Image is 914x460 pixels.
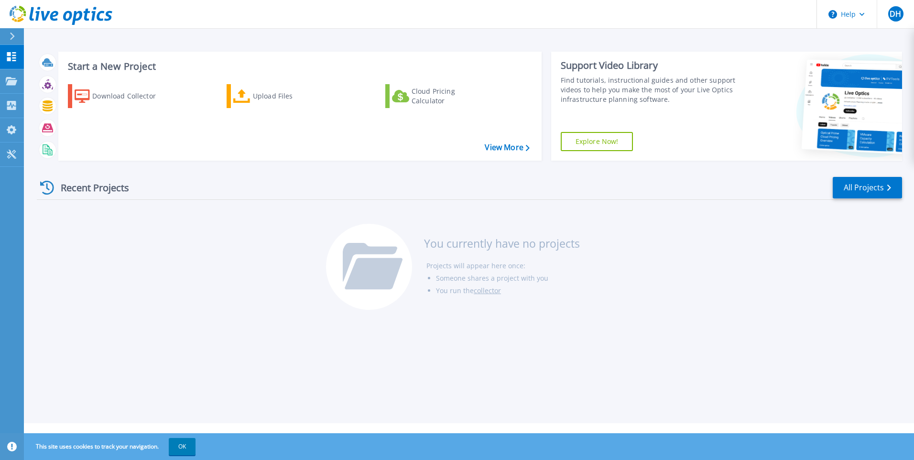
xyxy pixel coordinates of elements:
a: All Projects [833,177,902,198]
span: DH [890,10,901,18]
div: Cloud Pricing Calculator [412,87,488,106]
h3: You currently have no projects [424,238,580,249]
div: Upload Files [253,87,329,106]
button: OK [169,438,196,455]
a: Upload Files [227,84,333,108]
li: Someone shares a project with you [436,272,580,285]
li: You run the [436,285,580,297]
h3: Start a New Project [68,61,529,72]
div: Support Video Library [561,59,740,72]
a: collector [474,286,501,295]
div: Find tutorials, instructional guides and other support videos to help you make the most of your L... [561,76,740,104]
div: Download Collector [92,87,169,106]
li: Projects will appear here once: [426,260,580,272]
a: View More [485,143,529,152]
a: Explore Now! [561,132,633,151]
a: Download Collector [68,84,174,108]
div: Recent Projects [37,176,142,199]
a: Cloud Pricing Calculator [385,84,492,108]
span: This site uses cookies to track your navigation. [26,438,196,455]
